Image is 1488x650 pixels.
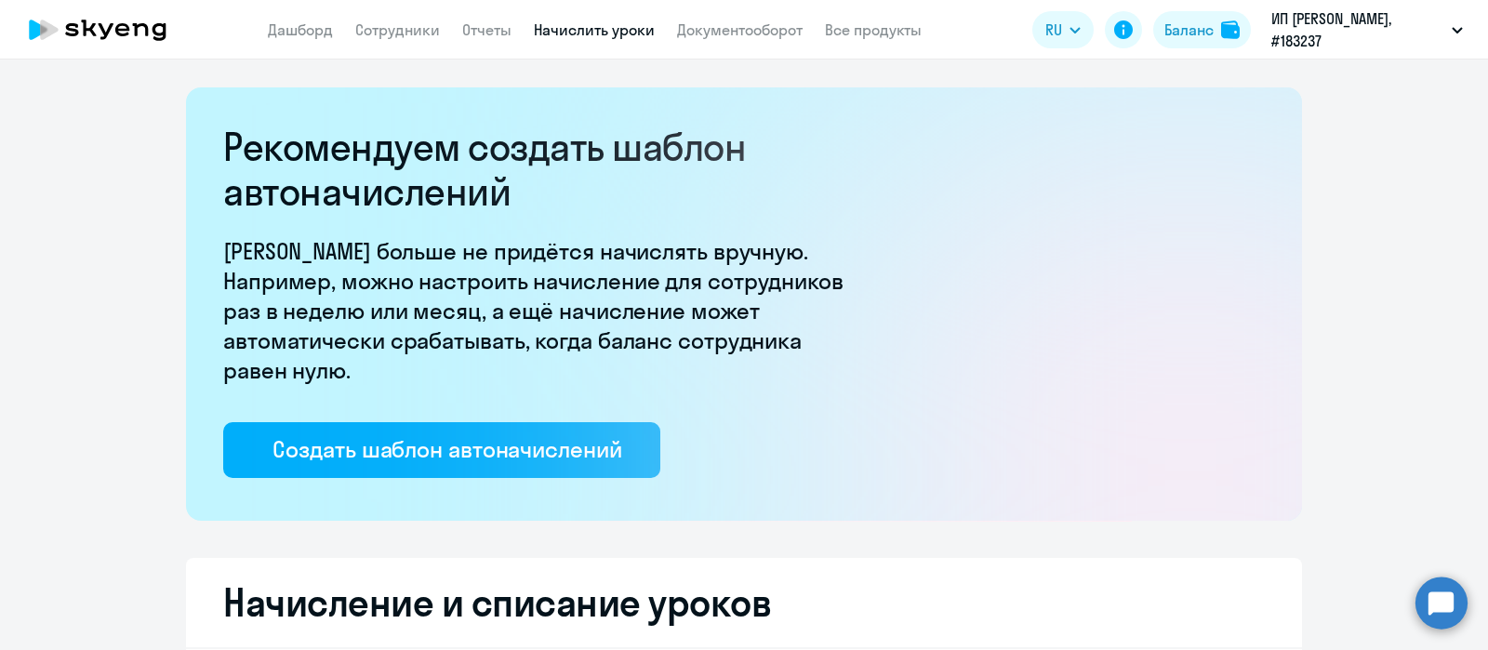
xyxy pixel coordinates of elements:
[677,20,803,39] a: Документооборот
[268,20,333,39] a: Дашборд
[1221,20,1240,39] img: balance
[1262,7,1472,52] button: ИП [PERSON_NAME], #183237
[272,434,621,464] div: Создать шаблон автоначислений
[223,580,1265,625] h2: Начисление и списание уроков
[1045,19,1062,41] span: RU
[1271,7,1444,52] p: ИП [PERSON_NAME], #183237
[825,20,922,39] a: Все продукты
[223,236,856,385] p: [PERSON_NAME] больше не придётся начислять вручную. Например, можно настроить начисление для сотр...
[355,20,440,39] a: Сотрудники
[223,125,856,214] h2: Рекомендуем создать шаблон автоначислений
[1032,11,1094,48] button: RU
[223,422,660,478] button: Создать шаблон автоначислений
[462,20,511,39] a: Отчеты
[1153,11,1251,48] button: Балансbalance
[534,20,655,39] a: Начислить уроки
[1164,19,1214,41] div: Баланс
